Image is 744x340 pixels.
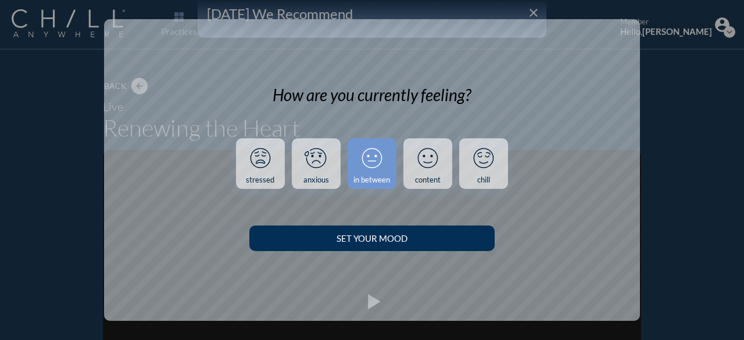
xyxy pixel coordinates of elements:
a: chill [459,138,508,189]
div: chill [477,176,490,185]
div: anxious [303,176,329,185]
a: content [403,138,452,189]
a: anxious [292,138,341,189]
a: stressed [236,138,285,189]
div: in between [353,176,390,185]
button: Set your Mood [249,226,494,251]
div: Set your Mood [270,233,474,244]
div: content [415,176,441,185]
div: stressed [246,176,274,185]
div: How are you currently feeling? [273,85,471,105]
a: in between [348,138,396,189]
